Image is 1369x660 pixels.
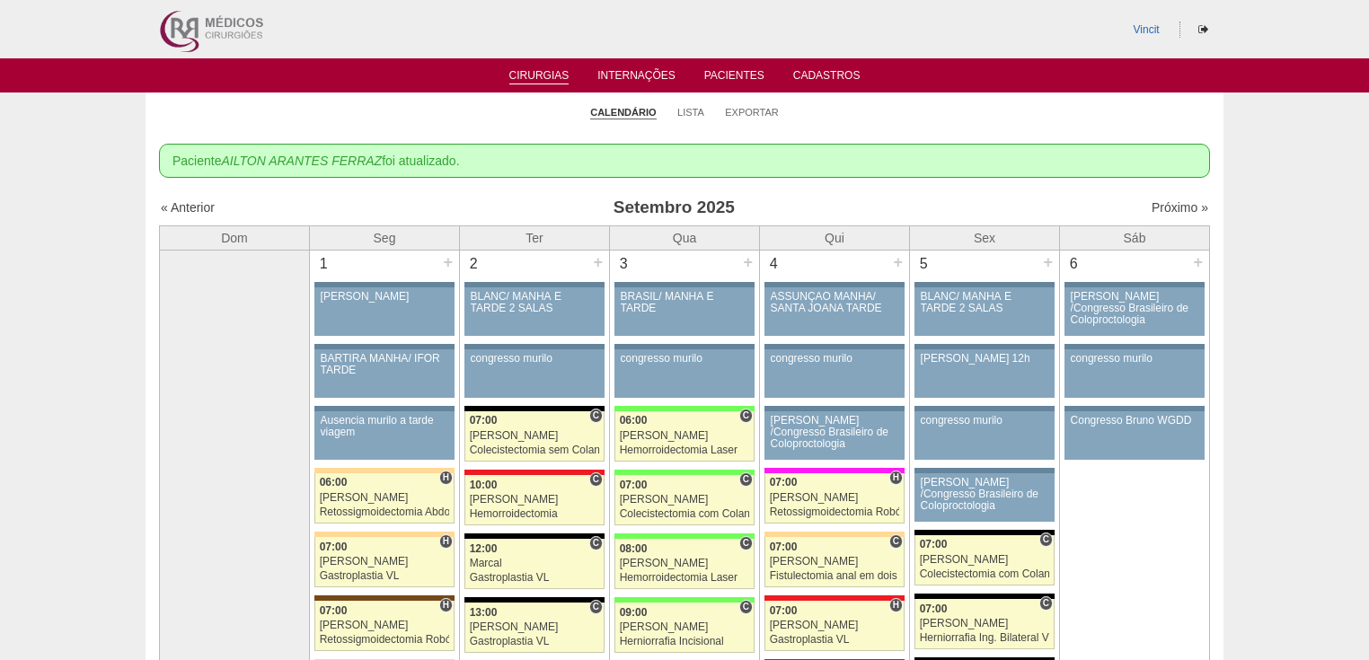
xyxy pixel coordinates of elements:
a: congresso murilo [764,349,905,398]
div: [PERSON_NAME] [620,558,750,569]
a: Internações [597,69,676,87]
th: Qui [760,225,910,250]
div: Key: Blanc [464,597,605,603]
div: Colecistectomia sem Colangiografia VL [470,444,600,456]
span: 07:00 [770,604,798,617]
a: C 13:00 [PERSON_NAME] Gastroplastia VL [464,603,605,653]
span: 07:00 [470,414,498,427]
div: Colecistectomia com Colangiografia VL [620,508,750,520]
div: Gastroplastia VL [320,570,450,582]
span: Consultório [739,409,753,423]
div: Gastroplastia VL [470,636,600,647]
a: « Anterior [161,200,215,215]
div: Key: Bartira [314,532,455,537]
div: Key: Aviso [764,406,905,411]
span: 07:00 [320,541,348,553]
th: Seg [310,225,460,250]
div: Retossigmoidectomia Abdominal VL [320,506,450,518]
div: congresso murilo [771,353,899,365]
div: congresso murilo [621,353,749,365]
div: Key: Aviso [464,282,605,287]
div: + [890,251,905,274]
div: Key: Assunção [464,470,605,475]
i: Sair [1198,24,1208,35]
a: C 08:00 [PERSON_NAME] Hemorroidectomia Laser [614,539,755,589]
div: congresso murilo [471,353,599,365]
a: C 07:00 [PERSON_NAME] Colecistectomia sem Colangiografia VL [464,411,605,462]
div: Key: Aviso [314,282,455,287]
a: BRASIL/ MANHÃ E TARDE [614,287,755,336]
a: Cadastros [793,69,861,87]
div: Key: Aviso [314,406,455,411]
span: 12:00 [470,542,498,555]
div: Marcal [470,558,600,569]
div: Key: Blanc [914,530,1055,535]
a: ASSUNÇÃO MANHÃ/ SANTA JOANA TARDE [764,287,905,336]
div: BARTIRA MANHÃ/ IFOR TARDE [321,353,449,376]
a: BARTIRA MANHÃ/ IFOR TARDE [314,349,455,398]
a: Pacientes [704,69,764,87]
div: Hemorroidectomia [470,508,600,520]
div: [PERSON_NAME] [320,492,450,504]
div: [PERSON_NAME] [470,621,600,633]
div: Gastroplastia VL [470,572,600,584]
div: 5 [910,251,938,277]
div: Paciente foi atualizado. [159,144,1210,178]
div: Key: Bartira [764,532,905,537]
a: congresso murilo [614,349,755,398]
a: Calendário [590,106,656,119]
div: [PERSON_NAME] [770,556,900,568]
span: 08:00 [620,542,648,555]
div: Key: Pro Matre [764,468,905,473]
a: Cirurgias [509,69,570,84]
a: [PERSON_NAME] /Congresso Brasileiro de Coloproctologia [914,473,1055,522]
div: Key: Brasil [614,406,755,411]
span: 13:00 [470,606,498,619]
span: Consultório [739,536,753,550]
div: [PERSON_NAME] [920,618,1050,629]
div: [PERSON_NAME] [770,620,900,631]
div: congresso murilo [921,415,1049,427]
div: Key: Aviso [914,282,1055,287]
span: 07:00 [770,541,798,553]
span: Consultório [1039,532,1053,547]
div: [PERSON_NAME] [620,621,750,633]
div: [PERSON_NAME] [620,494,750,506]
div: 2 [460,251,488,277]
span: 06:00 [620,414,648,427]
div: Key: Blanc [914,594,1055,599]
th: Ter [460,225,610,250]
div: + [1190,251,1206,274]
div: BLANC/ MANHÃ E TARDE 2 SALAS [921,291,1049,314]
a: C 07:00 [PERSON_NAME] Colecistectomia com Colangiografia VL [914,535,1055,585]
a: BLANC/ MANHÃ E TARDE 2 SALAS [914,287,1055,336]
div: Key: Aviso [1064,282,1205,287]
a: congresso murilo [914,411,1055,460]
a: H 07:00 [PERSON_NAME] Retossigmoidectomia Robótica [314,601,455,651]
div: Key: Aviso [1064,406,1205,411]
div: congresso murilo [1071,353,1199,365]
a: H 06:00 [PERSON_NAME] Retossigmoidectomia Abdominal VL [314,473,455,524]
a: H 07:00 [PERSON_NAME] Gastroplastia VL [764,601,905,651]
h3: Setembro 2025 [412,195,936,221]
a: C 09:00 [PERSON_NAME] Herniorrafia Incisional [614,603,755,653]
div: [PERSON_NAME] /Congresso Brasileiro de Coloproctologia [921,477,1049,513]
span: Hospital [439,534,453,549]
span: 07:00 [920,603,948,615]
div: Herniorrafia Ing. Bilateral VL [920,632,1050,644]
div: Retossigmoidectomia Robótica [320,634,450,646]
a: [PERSON_NAME] /Congresso Brasileiro de Coloproctologia [1064,287,1205,336]
div: [PERSON_NAME] [920,554,1050,566]
div: Congresso Bruno WGDD [1071,415,1199,427]
div: Colecistectomia com Colangiografia VL [920,568,1050,580]
div: Key: Aviso [614,282,755,287]
span: Consultório [739,472,753,487]
span: Consultório [889,534,903,549]
a: Exportar [725,106,779,119]
span: Consultório [589,600,603,614]
div: 3 [610,251,638,277]
a: C 10:00 [PERSON_NAME] Hemorroidectomia [464,475,605,525]
div: Key: Brasil [614,533,755,539]
div: + [740,251,755,274]
div: + [590,251,605,274]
